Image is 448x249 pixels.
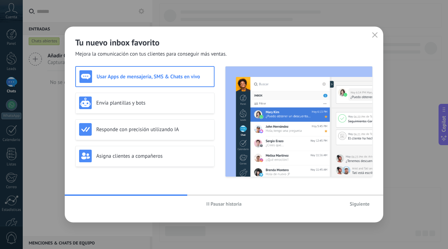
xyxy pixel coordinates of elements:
span: Pausar historia [211,201,242,206]
h3: Responde con precisión utilizando IA [96,126,211,133]
h3: Envía plantillas y bots [96,100,211,106]
button: Pausar historia [203,199,245,209]
span: Mejora la comunicación con tus clientes para conseguir más ventas. [75,51,227,58]
h2: Tu nuevo inbox favorito [75,37,373,48]
h3: Asigna clientes a compañeros [96,153,211,159]
button: Siguiente [346,199,373,209]
h3: Usar Apps de mensajería, SMS & Chats en vivo [97,73,210,80]
span: Siguiente [350,201,370,206]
